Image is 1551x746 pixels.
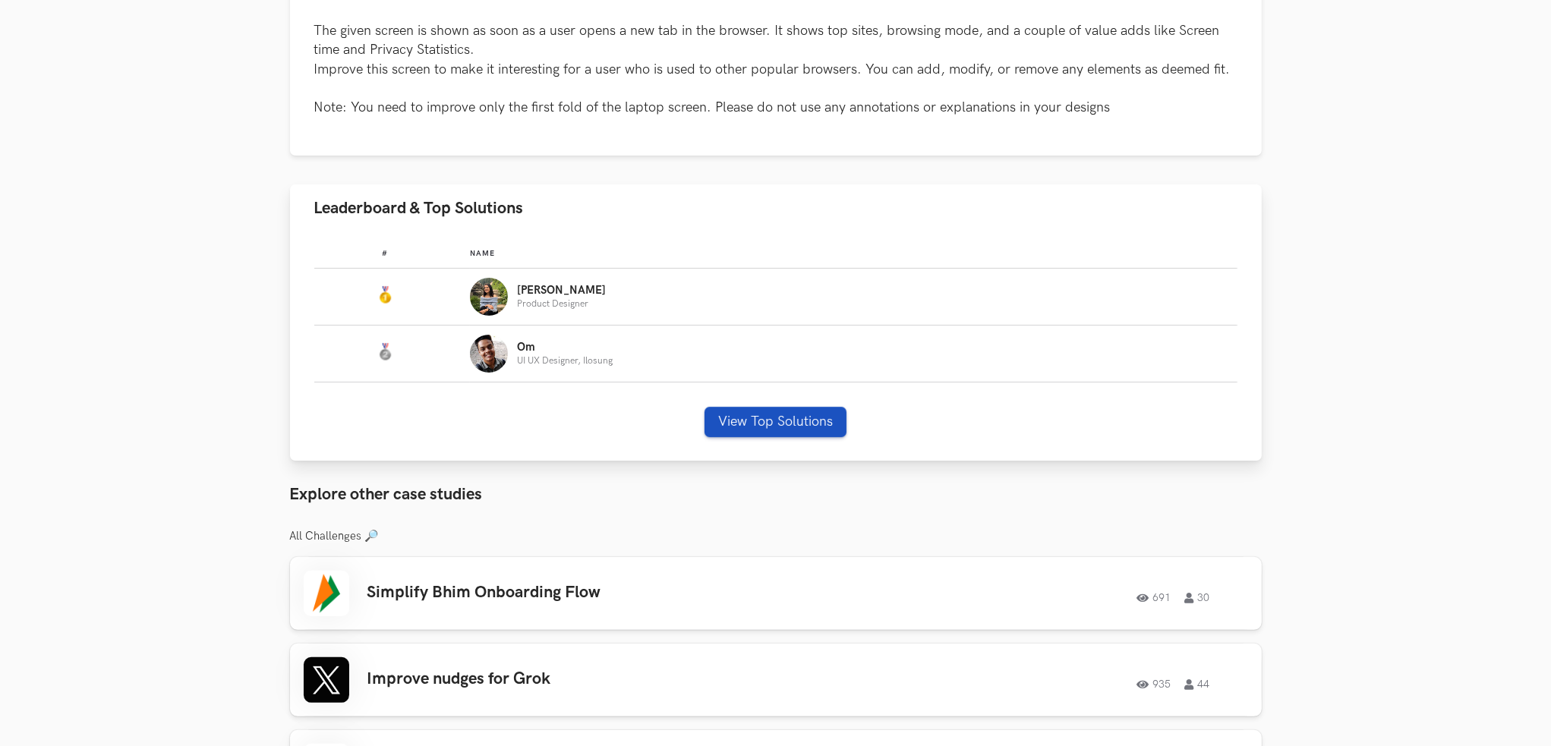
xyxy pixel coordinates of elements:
img: Silver Medal [376,343,394,361]
h3: Simplify Bhim Onboarding Flow [367,583,799,603]
img: Gold Medal [376,286,394,304]
a: Simplify Bhim Onboarding Flow69130 [290,557,1262,630]
button: View Top Solutions [705,407,846,437]
span: 935 [1137,679,1171,690]
h3: Explore other case studies [290,485,1262,505]
a: Improve nudges for Grok93544 [290,644,1262,716]
img: Profile photo [470,278,508,316]
table: Leaderboard [314,237,1237,382]
img: Profile photo [470,335,508,373]
h3: Improve nudges for Grok [367,669,799,689]
span: # [382,249,388,258]
span: 44 [1185,679,1210,690]
p: Product Designer [517,299,606,309]
button: Leaderboard & Top Solutions [290,184,1262,232]
p: UI UX Designer, Ilosung [517,356,613,366]
div: Leaderboard & Top Solutions [290,232,1262,461]
p: Om [517,342,613,354]
span: 691 [1137,593,1171,603]
p: [PERSON_NAME] [517,285,606,297]
h3: All Challenges 🔎 [290,530,1262,543]
span: Name [470,249,495,258]
span: Leaderboard & Top Solutions [314,198,524,219]
span: 30 [1185,593,1210,603]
